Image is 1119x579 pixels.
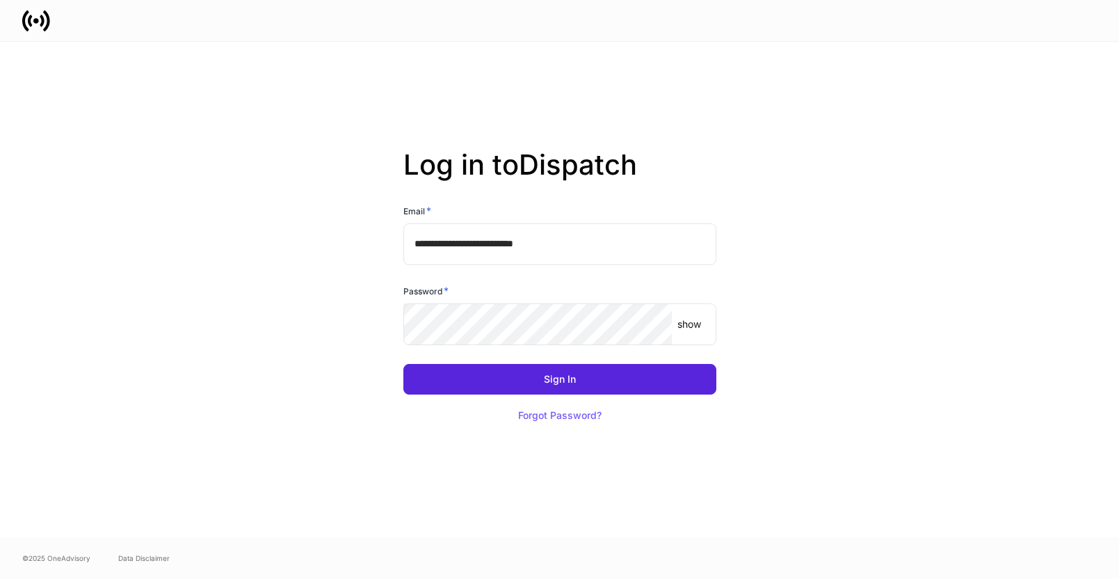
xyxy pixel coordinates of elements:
[544,374,576,384] div: Sign In
[403,284,449,298] h6: Password
[403,148,716,204] h2: Log in to Dispatch
[118,553,170,564] a: Data Disclaimer
[403,204,431,218] h6: Email
[501,400,619,431] button: Forgot Password?
[403,364,716,395] button: Sign In
[22,553,90,564] span: © 2025 OneAdvisory
[677,317,701,331] p: show
[518,411,602,420] div: Forgot Password?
